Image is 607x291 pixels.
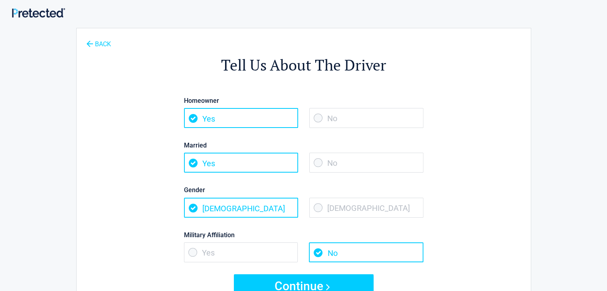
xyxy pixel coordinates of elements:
span: No [309,108,423,128]
span: Yes [184,153,298,173]
span: [DEMOGRAPHIC_DATA] [309,198,423,218]
label: Married [184,140,423,151]
span: No [309,242,423,262]
label: Military Affiliation [184,230,423,240]
span: Yes [184,242,298,262]
a: BACK [85,33,113,47]
span: Yes [184,108,298,128]
img: Main Logo [12,8,65,18]
span: No [309,153,423,173]
span: [DEMOGRAPHIC_DATA] [184,198,298,218]
h2: Tell Us About The Driver [121,55,487,75]
label: Gender [184,185,423,195]
label: Homeowner [184,95,423,106]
